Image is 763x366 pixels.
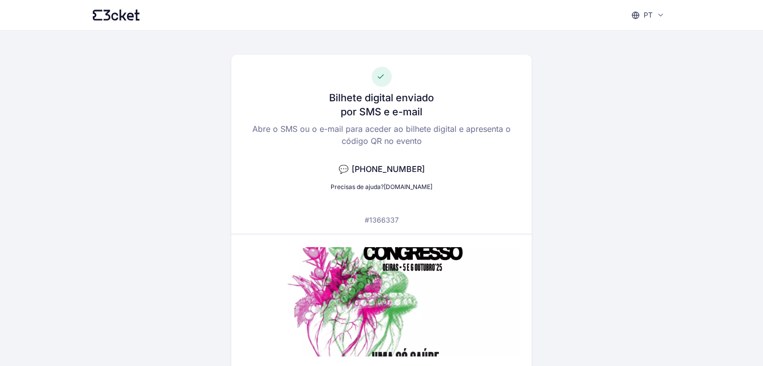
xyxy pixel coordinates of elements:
h3: por SMS e e-mail [341,105,422,119]
p: #1366337 [365,215,399,225]
h3: Bilhete digital enviado [329,91,434,105]
span: 💬 [339,164,349,174]
span: Precisas de ajuda? [331,183,384,191]
a: [DOMAIN_NAME] [384,183,432,191]
span: [PHONE_NUMBER] [352,164,425,174]
p: Abre o SMS ou o e-mail para aceder ao bilhete digital e apresenta o código QR no evento [243,123,520,147]
p: pt [644,10,653,20]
